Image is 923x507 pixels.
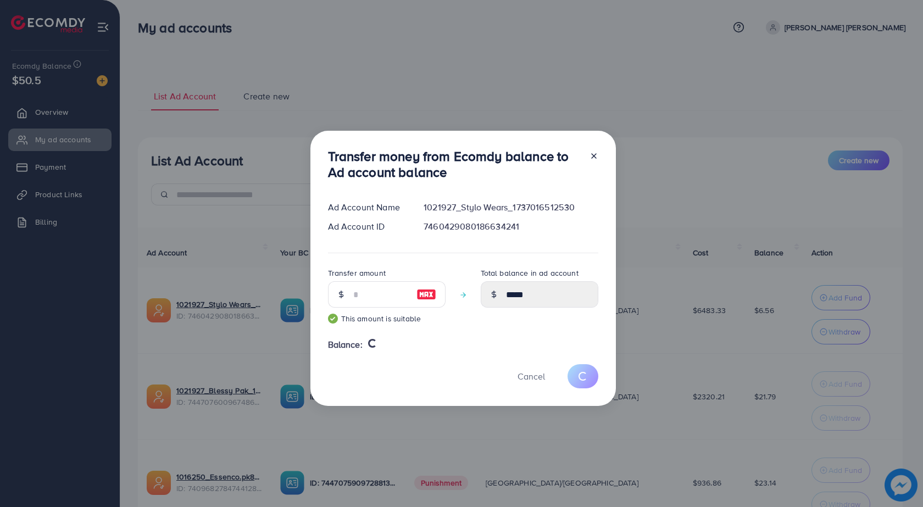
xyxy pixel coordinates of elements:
h3: Transfer money from Ecomdy balance to Ad account balance [328,148,581,180]
div: Ad Account Name [319,201,415,214]
div: Ad Account ID [319,220,415,233]
span: Balance: [328,338,363,351]
small: This amount is suitable [328,313,446,324]
button: Cancel [504,364,559,388]
label: Transfer amount [328,268,386,278]
label: Total balance in ad account [481,268,579,278]
img: guide [328,314,338,324]
span: Cancel [518,370,545,382]
div: 7460429080186634241 [415,220,607,233]
div: 1021927_Stylo Wears_1737016512530 [415,201,607,214]
img: image [416,288,436,301]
